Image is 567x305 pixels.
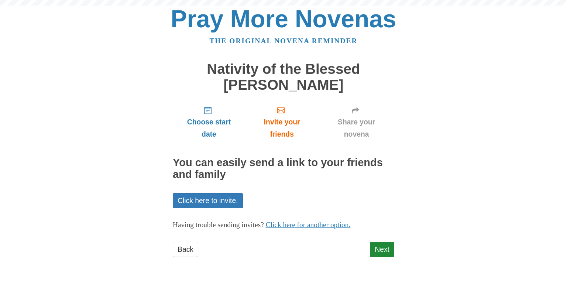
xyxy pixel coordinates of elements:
span: Having trouble sending invites? [173,221,264,229]
h2: You can easily send a link to your friends and family [173,157,394,181]
a: Pray More Novenas [171,5,396,32]
span: Invite your friends [252,116,311,140]
a: The original novena reminder [210,37,358,45]
a: Choose start date [173,100,245,144]
a: Back [173,242,198,257]
a: Next [370,242,394,257]
span: Choose start date [180,116,238,140]
a: Share your novena [319,100,394,144]
a: Invite your friends [245,100,319,144]
span: Share your novena [326,116,387,140]
a: Click here to invite. [173,193,243,208]
a: Click here for another option. [266,221,351,229]
h1: Nativity of the Blessed [PERSON_NAME] [173,61,394,93]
